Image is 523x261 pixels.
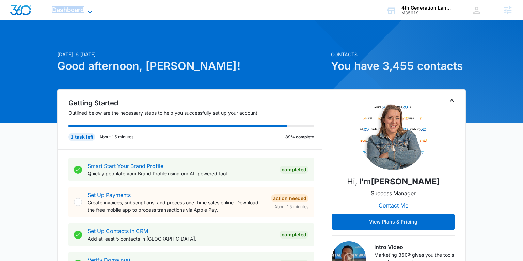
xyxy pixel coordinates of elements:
span: About 15 minutes [274,204,308,210]
h1: Good afternoon, [PERSON_NAME]! [57,58,327,74]
img: website_grey.svg [11,18,16,23]
div: v 4.0.24 [19,11,33,16]
h3: Intro Video [374,243,455,251]
div: account id [401,11,451,15]
img: tab_domain_overview_orange.svg [18,40,24,45]
p: About 15 minutes [99,134,133,140]
h2: Getting Started [68,98,322,108]
div: Action Needed [271,194,308,202]
div: Completed [280,231,308,239]
img: logo_orange.svg [11,11,16,16]
div: account name [401,5,451,11]
h1: You have 3,455 contacts [331,58,466,74]
strong: [PERSON_NAME] [371,176,440,186]
p: Success Manager [371,189,416,197]
p: Quickly populate your Brand Profile using our AI-powered tool. [88,170,274,177]
div: Domain Overview [26,40,61,45]
img: Sam Coduto [359,102,427,170]
p: Contacts [331,51,466,58]
p: [DATE] is [DATE] [57,51,327,58]
p: Add at least 5 contacts in [GEOGRAPHIC_DATA]. [88,235,274,242]
a: Set Up Payments [88,191,131,198]
img: tab_keywords_by_traffic_grey.svg [68,40,73,45]
div: 1 task left [68,133,95,141]
button: Toggle Collapse [448,96,456,105]
button: Contact Me [372,197,415,214]
p: Create invoices, subscriptions, and process one-time sales online. Download the free mobile app t... [88,199,266,213]
p: 89% complete [285,134,314,140]
a: Set Up Contacts in CRM [88,228,148,234]
button: View Plans & Pricing [332,214,455,230]
span: Dashboard [52,6,84,13]
div: Domain: [DOMAIN_NAME] [18,18,75,23]
p: Hi, I'm [347,175,440,188]
div: Completed [280,166,308,174]
a: Smart Start Your Brand Profile [88,163,163,169]
div: Keywords by Traffic [75,40,115,45]
p: Outlined below are the necessary steps to help you successfully set up your account. [68,109,322,117]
